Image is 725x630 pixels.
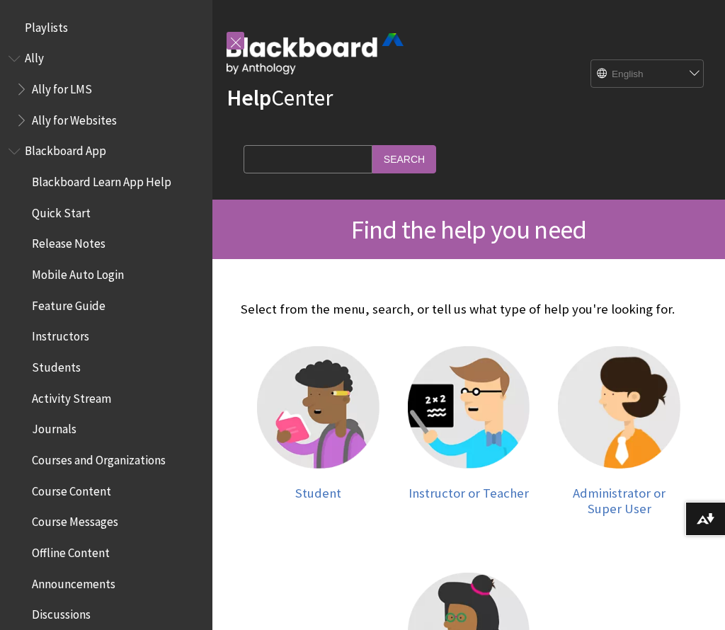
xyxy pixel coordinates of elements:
[591,60,704,88] select: Site Language Selector
[32,201,91,220] span: Quick Start
[32,602,91,622] span: Discussions
[32,325,89,344] span: Instructors
[257,346,379,516] a: Student Student
[32,541,110,560] span: Offline Content
[227,84,333,112] a: HelpCenter
[573,485,666,517] span: Administrator or Super User
[32,572,115,591] span: Announcements
[32,479,111,498] span: Course Content
[32,108,117,127] span: Ally for Websites
[227,84,271,112] strong: Help
[32,448,166,467] span: Courses and Organizations
[351,213,586,246] span: Find the help you need
[25,16,68,35] span: Playlists
[32,77,92,96] span: Ally for LMS
[8,47,204,132] nav: Book outline for Anthology Ally Help
[32,263,124,282] span: Mobile Auto Login
[25,47,44,66] span: Ally
[408,346,530,469] img: Instructor
[32,232,105,251] span: Release Notes
[241,300,697,319] p: Select from the menu, search, or tell us what type of help you're looking for.
[32,355,81,374] span: Students
[558,346,680,516] a: Administrator Administrator or Super User
[257,346,379,469] img: Student
[32,294,105,313] span: Feature Guide
[409,485,529,501] span: Instructor or Teacher
[32,170,171,189] span: Blackboard Learn App Help
[558,346,680,469] img: Administrator
[32,418,76,437] span: Journals
[227,33,404,74] img: Blackboard by Anthology
[32,386,111,406] span: Activity Stream
[295,485,341,501] span: Student
[32,510,118,529] span: Course Messages
[408,346,530,516] a: Instructor Instructor or Teacher
[372,145,436,173] input: Search
[25,139,106,159] span: Blackboard App
[8,16,204,40] nav: Book outline for Playlists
